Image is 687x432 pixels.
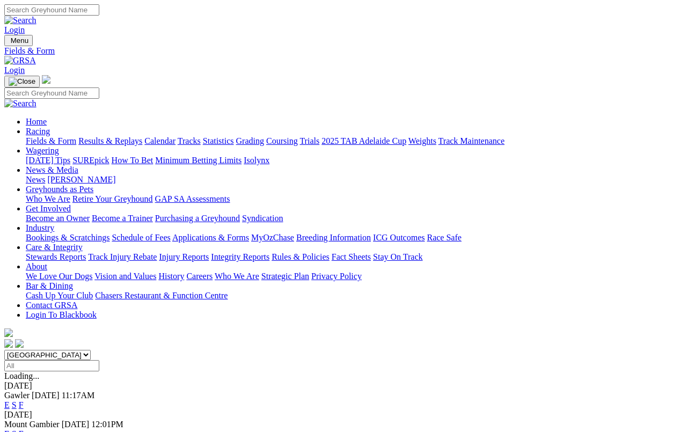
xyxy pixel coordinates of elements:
[4,420,60,429] span: Mount Gambier
[112,156,154,165] a: How To Bet
[26,301,77,310] a: Contact GRSA
[19,400,24,409] a: F
[4,4,99,16] input: Search
[26,214,90,223] a: Become an Owner
[26,291,93,300] a: Cash Up Your Club
[26,214,683,223] div: Get Involved
[4,56,36,65] img: GRSA
[26,223,54,232] a: Industry
[4,328,13,337] img: logo-grsa-white.png
[26,127,50,136] a: Racing
[9,77,35,86] img: Close
[26,291,683,301] div: Bar & Dining
[88,252,157,261] a: Track Injury Rebate
[26,194,683,204] div: Greyhounds as Pets
[26,233,683,243] div: Industry
[4,360,99,371] input: Select date
[11,36,28,45] span: Menu
[4,410,683,420] div: [DATE]
[242,214,283,223] a: Syndication
[26,146,59,155] a: Wagering
[4,371,39,380] span: Loading...
[438,136,505,145] a: Track Maintenance
[4,25,25,34] a: Login
[4,16,36,25] img: Search
[332,252,371,261] a: Fact Sheets
[155,194,230,203] a: GAP SA Assessments
[78,136,142,145] a: Results & Replays
[26,243,83,252] a: Care & Integrity
[26,233,109,242] a: Bookings & Scratchings
[427,233,461,242] a: Race Safe
[26,204,71,213] a: Get Involved
[95,291,228,300] a: Chasers Restaurant & Function Centre
[26,310,97,319] a: Login To Blackbook
[373,252,422,261] a: Stay On Track
[26,252,86,261] a: Stewards Reports
[155,156,242,165] a: Minimum Betting Limits
[15,339,24,348] img: twitter.svg
[186,272,213,281] a: Careers
[32,391,60,400] span: [DATE]
[112,233,170,242] a: Schedule of Fees
[26,165,78,174] a: News & Media
[92,214,153,223] a: Become a Trainer
[26,175,683,185] div: News & Media
[296,233,371,242] a: Breeding Information
[62,420,90,429] span: [DATE]
[172,233,249,242] a: Applications & Forms
[321,136,406,145] a: 2025 TAB Adelaide Cup
[178,136,201,145] a: Tracks
[266,136,298,145] a: Coursing
[62,391,95,400] span: 11:17AM
[26,136,683,146] div: Racing
[4,381,683,391] div: [DATE]
[26,117,47,126] a: Home
[26,156,683,165] div: Wagering
[26,252,683,262] div: Care & Integrity
[144,136,176,145] a: Calendar
[215,272,259,281] a: Who We Are
[72,194,153,203] a: Retire Your Greyhound
[244,156,269,165] a: Isolynx
[42,75,50,84] img: logo-grsa-white.png
[4,46,683,56] a: Fields & Form
[373,233,425,242] a: ICG Outcomes
[4,391,30,400] span: Gawler
[26,185,93,194] a: Greyhounds as Pets
[251,233,294,242] a: MyOzChase
[47,175,115,184] a: [PERSON_NAME]
[12,400,17,409] a: S
[299,136,319,145] a: Trials
[203,136,234,145] a: Statistics
[26,136,76,145] a: Fields & Form
[72,156,109,165] a: SUREpick
[4,339,13,348] img: facebook.svg
[4,65,25,75] a: Login
[272,252,330,261] a: Rules & Policies
[155,214,240,223] a: Purchasing a Greyhound
[311,272,362,281] a: Privacy Policy
[26,175,45,184] a: News
[91,420,123,429] span: 12:01PM
[158,272,184,281] a: History
[26,272,683,281] div: About
[26,194,70,203] a: Who We Are
[159,252,209,261] a: Injury Reports
[26,281,73,290] a: Bar & Dining
[26,272,92,281] a: We Love Our Dogs
[4,87,99,99] input: Search
[4,99,36,108] img: Search
[261,272,309,281] a: Strategic Plan
[211,252,269,261] a: Integrity Reports
[4,35,33,46] button: Toggle navigation
[94,272,156,281] a: Vision and Values
[408,136,436,145] a: Weights
[236,136,264,145] a: Grading
[26,262,47,271] a: About
[4,400,10,409] a: E
[26,156,70,165] a: [DATE] Tips
[4,76,40,87] button: Toggle navigation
